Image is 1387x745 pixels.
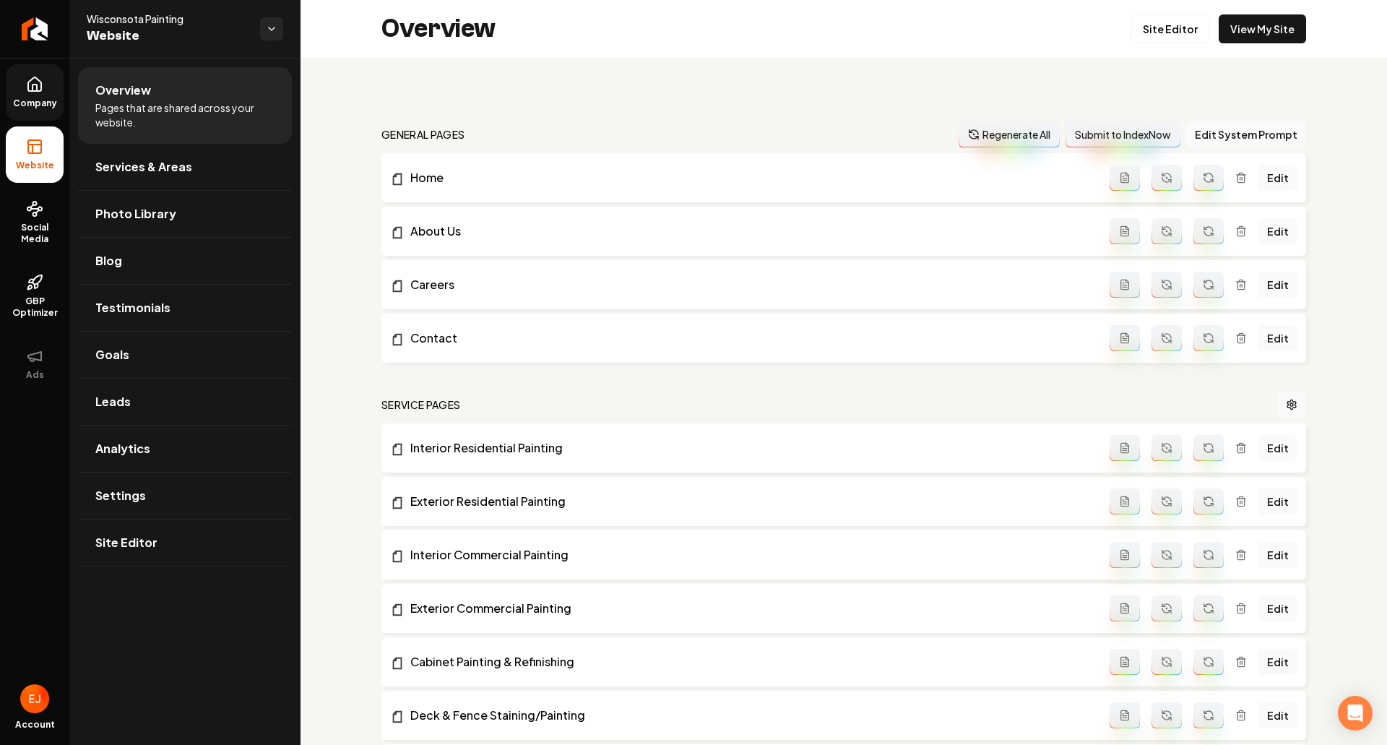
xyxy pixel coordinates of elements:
span: Services & Areas [95,158,192,176]
a: Contact [390,330,1110,347]
a: Careers [390,276,1110,293]
span: Pages that are shared across your website. [95,100,275,129]
h2: Overview [381,14,496,43]
a: View My Site [1219,14,1306,43]
a: Edit [1258,595,1297,621]
a: Home [390,169,1110,186]
a: Settings [78,473,292,519]
button: Add admin page prompt [1110,218,1140,244]
a: Company [6,64,64,121]
h2: general pages [381,127,465,142]
span: Company [7,98,63,109]
button: Open user button [20,684,49,713]
span: Website [10,160,60,171]
span: Ads [20,369,50,381]
h2: Service Pages [381,397,461,412]
span: GBP Optimizer [6,296,64,319]
a: Edit [1258,435,1297,461]
div: Open Intercom Messenger [1338,696,1373,731]
a: Edit [1258,218,1297,244]
button: Add admin page prompt [1110,542,1140,568]
button: Add admin page prompt [1110,272,1140,298]
button: Add admin page prompt [1110,595,1140,621]
span: Analytics [95,440,150,457]
a: About Us [390,223,1110,240]
a: Edit [1258,325,1297,351]
button: Ads [6,336,64,392]
img: Rebolt Logo [22,17,48,40]
span: Social Media [6,222,64,245]
button: Add admin page prompt [1110,702,1140,728]
button: Edit System Prompt [1186,121,1306,147]
a: Edit [1258,272,1297,298]
a: Services & Areas [78,144,292,190]
img: Eduard Joers [20,684,49,713]
span: Testimonials [95,299,170,316]
a: Interior Commercial Painting [390,546,1110,564]
button: Add admin page prompt [1110,435,1140,461]
button: Submit to IndexNow [1066,121,1180,147]
span: Site Editor [95,534,157,551]
a: Cabinet Painting & Refinishing [390,653,1110,671]
a: Site Editor [1131,14,1210,43]
a: Leads [78,379,292,425]
a: Analytics [78,426,292,472]
span: Overview [95,82,151,99]
a: Exterior Residential Painting [390,493,1110,510]
button: Add admin page prompt [1110,649,1140,675]
a: Interior Residential Painting [390,439,1110,457]
a: Exterior Commercial Painting [390,600,1110,617]
a: Testimonials [78,285,292,331]
a: Edit [1258,649,1297,675]
a: Edit [1258,702,1297,728]
span: Leads [95,393,131,410]
a: Goals [78,332,292,378]
a: Edit [1258,542,1297,568]
a: Social Media [6,189,64,257]
span: Settings [95,487,146,504]
button: Regenerate All [959,121,1060,147]
a: Site Editor [78,520,292,566]
button: Add admin page prompt [1110,488,1140,514]
span: Wisconsota Painting [87,12,249,26]
a: Photo Library [78,191,292,237]
a: Edit [1258,488,1297,514]
span: Blog [95,252,122,270]
span: Goals [95,346,129,363]
button: Add admin page prompt [1110,325,1140,351]
a: Edit [1258,165,1297,191]
span: Account [15,719,55,731]
a: GBP Optimizer [6,262,64,330]
a: Deck & Fence Staining/Painting [390,707,1110,724]
button: Add admin page prompt [1110,165,1140,191]
span: Photo Library [95,205,176,223]
a: Blog [78,238,292,284]
span: Website [87,26,249,46]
